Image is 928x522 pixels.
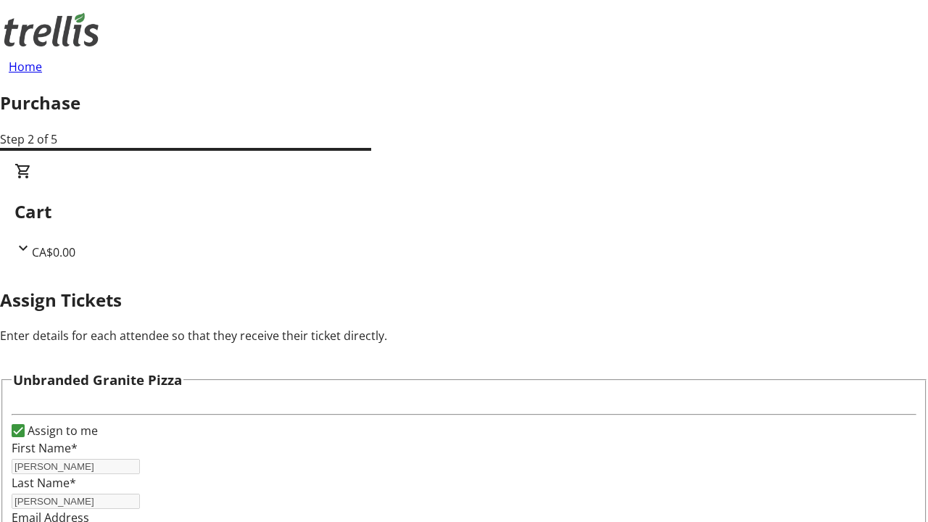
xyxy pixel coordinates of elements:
span: CA$0.00 [32,244,75,260]
label: Last Name* [12,475,76,491]
h2: Cart [14,199,913,225]
label: Assign to me [25,422,98,439]
div: CartCA$0.00 [14,162,913,261]
h3: Unbranded Granite Pizza [13,370,182,390]
label: First Name* [12,440,78,456]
